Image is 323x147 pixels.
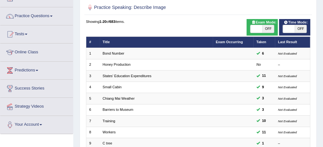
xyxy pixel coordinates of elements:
span: You can still take this question [260,118,268,124]
td: 8 [86,127,100,138]
span: OFF [295,25,306,33]
span: You can still take this question [260,130,268,135]
small: Not Evaluated [278,130,297,134]
div: Showing of items. [86,19,311,24]
a: Predictions [0,62,73,77]
b: 1-20 [99,20,106,23]
a: Honey Production [103,63,131,66]
a: Success Stories [0,80,73,96]
td: 2 [86,59,100,70]
em: No [256,63,261,66]
a: Barriers to Museum [103,108,133,111]
a: Bond Number [103,51,124,55]
th: Title [100,37,213,48]
a: Chiang Mai Weather [103,97,135,100]
a: C tree [103,141,112,145]
a: Practice Questions [0,7,73,23]
th: Last Result [275,37,310,48]
td: 7 [86,116,100,127]
td: 3 [86,70,100,82]
a: Your Account [0,116,73,132]
a: Tests [0,25,73,41]
span: Time Mode: [282,20,310,25]
a: Training [103,119,115,123]
th: # [86,37,100,48]
span: OFF [262,25,274,33]
td: 5 [86,93,100,104]
td: 1 [86,48,100,59]
span: You can still take this question [260,51,266,57]
a: Online Class [0,43,73,59]
small: Not Evaluated [278,85,297,89]
td: 6 [86,104,100,115]
span: You can still take this question [260,96,266,101]
small: Not Evaluated [278,119,297,123]
span: You can still take this question [260,107,266,113]
span: Exam Mode: [249,20,278,25]
a: States' Education Expenditures [103,74,151,78]
span: You can still take this question [260,141,266,146]
span: You can still take this question [260,73,268,79]
span: You can still take this question [260,84,266,90]
small: Not Evaluated [278,108,297,111]
a: Strategy Videos [0,98,73,114]
td: 4 [86,82,100,93]
b: 683 [109,20,115,23]
h2: Practice Speaking: Describe Image [86,3,225,12]
div: Show exams occurring in exams [247,19,278,36]
div: – [278,62,307,67]
a: Exam Occurring [216,40,243,44]
th: Taken [253,37,275,48]
small: Not Evaluated [278,97,297,100]
a: Workers [103,130,116,134]
div: – [278,141,307,146]
small: Not Evaluated [278,52,297,55]
a: Small Cabin [103,85,122,89]
small: Not Evaluated [278,74,297,78]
